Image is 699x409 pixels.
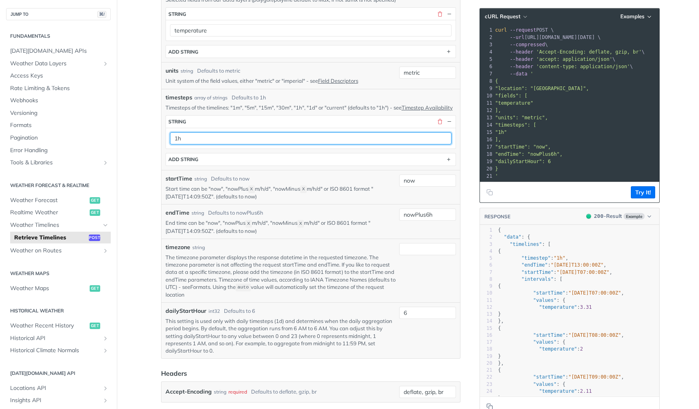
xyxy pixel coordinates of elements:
button: Copy to clipboard [484,186,495,198]
span: { [498,283,501,289]
p: Unit system of the field values, either "metric" or "imperial" - see [166,77,396,84]
div: 7 [480,269,493,276]
button: 200200-ResultExample [582,212,655,220]
a: Insights APIShow subpages for Insights API [6,394,111,407]
a: Historical APIShow subpages for Historical API [6,332,111,344]
span: Formats [10,121,109,129]
div: 1 [480,227,493,234]
div: string [194,175,207,183]
div: string [168,11,186,17]
span: : { [498,234,531,240]
span: Weather Timelines [10,221,100,229]
span: "units": "metric", [495,115,548,121]
span: Tools & Libraries [10,159,100,167]
span: get [90,209,100,216]
a: Retrieve Timelinespost [10,232,111,244]
span: --header [510,49,533,55]
button: Show subpages for Locations API [102,385,109,392]
a: Pagination [6,132,111,144]
span: "fields": [ [495,93,527,99]
span: "[DATE]T09:00:00Z" [568,374,621,380]
span: "temperature" [539,346,577,352]
div: 2 [480,34,494,41]
div: 10 [480,290,493,297]
label: startTime [166,174,192,183]
span: "values" [533,381,557,387]
span: 'Accept-Encoding: deflate, gzip, br' [536,49,642,55]
span: Pagination [10,134,109,142]
h2: [DATE][DOMAIN_NAME] API [6,370,111,377]
div: 17 [480,339,493,346]
div: Defaults to metric [197,67,240,75]
button: string [166,8,456,20]
span: --header [510,64,533,69]
span: : { [498,339,566,345]
span: "dailyStartHour": 6 [495,159,551,164]
span: "startTime" [533,332,565,338]
span: "values" [533,339,557,345]
span: "intervals" [521,276,553,282]
span: "timelines" [510,241,542,247]
button: Examples [617,13,655,21]
div: 12 [480,304,493,311]
a: Locations APIShow subpages for Locations API [6,382,111,394]
div: 2 [480,234,493,241]
span: Weather Data Layers [10,60,100,68]
div: required [228,386,247,398]
a: Weather on RoutesShow subpages for Weather on Routes [6,245,111,257]
button: Delete [437,10,444,17]
a: Weather Forecastget [6,194,111,207]
a: Formats [6,119,111,131]
span: : [ [498,241,551,247]
span: "location": "[GEOGRAPHIC_DATA]", [495,86,589,91]
span: "endTime" [521,262,548,268]
div: - Result [594,212,622,220]
span: "temperature" [495,100,533,106]
span: Weather Maps [10,284,88,293]
a: Historical Climate NormalsShow subpages for Historical Climate Normals [6,344,111,357]
span: \ [495,42,548,47]
span: --request [510,27,536,33]
span: { [495,78,498,84]
div: 16 [480,332,493,339]
div: 10 [480,92,494,99]
span: { [498,367,501,373]
span: Webhooks [10,97,109,105]
span: X [247,221,250,226]
span: 'accept: application/json' [536,56,613,62]
span: 2 [580,346,583,352]
div: 8 [480,276,493,283]
span: "startTime" [533,290,565,296]
span: } [495,166,498,172]
span: Access Keys [10,72,109,80]
span: { [498,248,501,254]
span: "data" [504,234,521,240]
div: 3 [480,41,494,48]
div: string [191,209,204,217]
div: 13 [480,311,493,318]
a: [DATE][DOMAIN_NAME] APIs [6,45,111,57]
span: "timestep" [521,255,551,261]
div: string [214,386,226,398]
div: 20 [480,360,493,367]
span: auto [237,285,249,291]
p: This setting is used only with daily timesteps (1d) and determines when the daily aggregation per... [166,317,396,354]
a: Weather Data LayersShow subpages for Weather Data Layers [6,58,111,70]
span: "temperature" [539,304,577,310]
div: ADD string [168,156,198,162]
div: 19 [480,353,493,360]
label: Accept-Encoding [166,386,212,398]
div: 5 [480,255,493,262]
span: --data [510,71,527,77]
div: 1 [480,26,494,34]
button: Show subpages for Insights API [102,397,109,404]
span: ⌘/ [97,11,106,18]
span: : [498,304,592,310]
span: "startTime": "now", [495,144,551,150]
span: : [498,346,583,352]
span: } [498,395,501,401]
div: 15 [480,129,494,136]
span: "[DATE]T13:00:00Z" [551,262,604,268]
button: RESPONSE [484,213,511,221]
span: timesteps [166,93,192,102]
